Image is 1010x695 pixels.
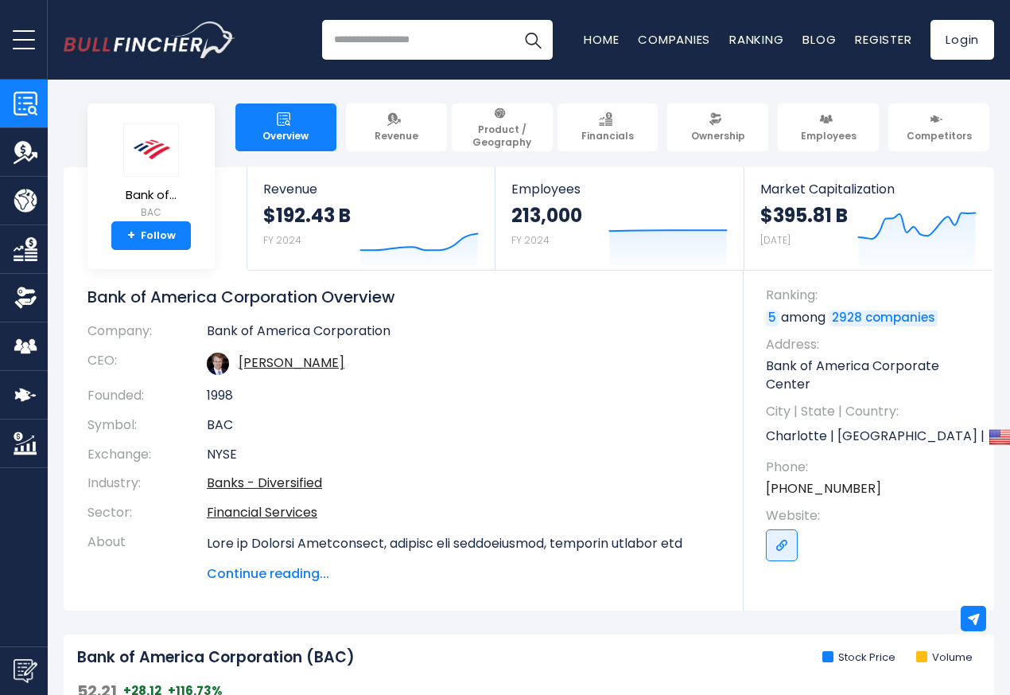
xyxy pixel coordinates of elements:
a: Login [930,20,994,60]
a: Banks - Diversified [207,474,322,492]
span: Revenue [375,130,418,143]
a: Financials [557,103,658,151]
small: BAC [123,205,179,220]
strong: 213,000 [511,203,582,228]
a: Blog [802,31,836,48]
small: FY 2024 [263,233,301,247]
span: Market Capitalization [760,182,977,197]
strong: $395.81 B [760,203,848,228]
a: Competitors [888,103,989,151]
p: Bank of America Corporate Center [766,357,978,393]
img: Ownership [14,286,37,310]
li: Stock Price [822,651,895,665]
small: [DATE] [760,233,791,247]
a: Go to homepage [64,21,235,58]
td: Bank of America Corporation [207,323,720,346]
a: Financial Services [207,503,317,521]
span: Address: [766,336,978,353]
a: Overview [235,103,336,151]
a: Ranking [729,31,783,48]
a: Employees 213,000 FY 2024 [495,167,743,270]
strong: + [127,228,135,243]
a: Revenue [346,103,447,151]
a: Companies [638,31,710,48]
img: Bullfincher logo [64,21,235,58]
li: Volume [916,651,973,665]
h2: Bank of America Corporation (BAC) [77,648,355,668]
th: Exchange: [87,440,207,470]
a: Revenue $192.43 B FY 2024 [247,167,495,270]
th: Founded: [87,381,207,411]
th: About [87,528,207,584]
th: CEO: [87,346,207,381]
p: Charlotte | [GEOGRAPHIC_DATA] | US [766,425,978,449]
span: Continue reading... [207,564,720,584]
span: Overview [262,130,309,143]
th: Company: [87,323,207,346]
span: Phone: [766,459,978,476]
span: Ranking: [766,287,978,304]
span: Ownership [691,130,745,143]
a: [PHONE_NUMBER] [766,480,881,498]
h1: Bank of America Corporation Overview [87,287,720,307]
a: ceo [239,353,344,372]
p: among [766,309,978,326]
a: Market Capitalization $395.81 B [DATE] [744,167,993,270]
span: Employees [801,130,857,143]
a: 5 [766,310,779,326]
small: FY 2024 [511,233,550,247]
a: Go to link [766,529,798,561]
span: Employees [511,182,727,197]
strong: $192.43 B [263,203,351,228]
a: Ownership [667,103,768,151]
span: Revenue [263,182,479,197]
th: Sector: [87,498,207,528]
img: brian-moynihan.jpg [207,353,229,375]
th: Symbol: [87,411,207,440]
a: Register [855,31,911,48]
span: City | State | Country: [766,403,978,420]
a: +Follow [111,221,191,250]
a: Product / Geography [452,103,553,151]
span: Financials [581,130,634,143]
td: NYSE [207,440,720,470]
td: BAC [207,411,720,440]
span: Bank of... [123,189,179,202]
th: Industry: [87,469,207,498]
a: Home [584,31,619,48]
button: Search [513,20,553,60]
td: 1998 [207,381,720,411]
span: Competitors [907,130,972,143]
span: Product / Geography [459,123,546,148]
a: Bank of... BAC [122,123,180,222]
a: 2928 companies [829,310,938,326]
span: Website: [766,507,978,525]
a: Employees [778,103,879,151]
